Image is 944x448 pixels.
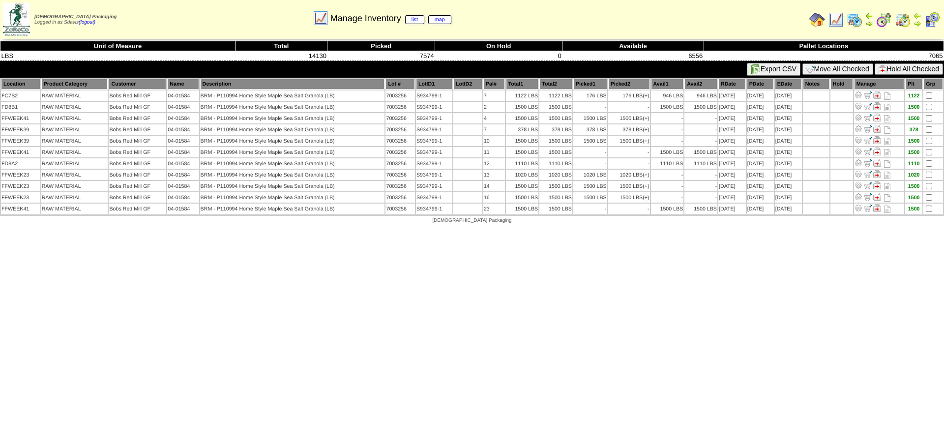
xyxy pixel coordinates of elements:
[884,194,890,202] i: Note
[416,113,452,123] td: S934799-1
[109,90,166,101] td: Bobs Red Mill GF
[573,204,607,214] td: -
[1,170,40,180] td: FFWEEK23
[506,170,539,180] td: 1020 LBS
[539,181,572,191] td: 1500 LBS
[704,41,944,51] th: Pallet Locations
[1,136,40,146] td: FFWEEK39
[41,90,108,101] td: RAW MATERIAL
[775,136,802,146] td: [DATE]
[608,170,650,180] td: 1020 LBS
[747,102,774,112] td: [DATE]
[895,12,911,28] img: calendarinout.gif
[879,65,886,73] img: hold.gif
[428,15,451,24] a: map
[385,136,414,146] td: 7003256
[906,138,922,144] div: 1500
[539,170,572,180] td: 1020 LBS
[109,158,166,169] td: Bobs Red Mill GF
[506,204,539,214] td: 1500 LBS
[684,147,717,157] td: 1500 LBS
[651,113,684,123] td: -
[873,159,881,167] img: Manage Hold
[506,192,539,203] td: 1500 LBS
[483,79,505,90] th: Pal#
[718,124,746,135] td: [DATE]
[718,90,746,101] td: [DATE]
[483,158,505,169] td: 12
[506,158,539,169] td: 1110 LBS
[539,147,572,157] td: 1500 LBS
[167,204,199,214] td: 04-01584
[41,192,108,203] td: RAW MATERIAL
[643,138,649,144] div: (+)
[3,3,30,36] img: zoroco-logo-small.webp
[864,170,872,178] img: Move
[327,41,435,51] th: Picked
[573,102,607,112] td: -
[608,113,650,123] td: 1500 LBS
[200,102,385,112] td: BRM - P110994 Home Style Maple Sea Salt Granola (LB)
[906,183,922,189] div: 1500
[608,192,650,203] td: 1500 LBS
[385,113,414,123] td: 7003256
[416,102,452,112] td: S934799-1
[539,90,572,101] td: 1122 LBS
[416,79,452,90] th: LotID1
[41,79,108,90] th: Product Category
[855,136,862,144] img: Adjust
[873,193,881,201] img: Manage Hold
[435,41,562,51] th: On Hold
[684,90,717,101] td: 946 LBS
[167,102,199,112] td: 04-01584
[914,12,921,20] img: arrowleft.gif
[483,102,505,112] td: 2
[200,170,385,180] td: BRM - P110994 Home Style Maple Sea Salt Granola (LB)
[608,181,650,191] td: 1500 LBS
[1,204,40,214] td: FFWEEK41
[79,20,95,25] a: (logout)
[506,136,539,146] td: 1500 LBS
[855,125,862,133] img: Adjust
[884,172,890,179] i: Note
[34,14,117,25] span: Logged in as Sdavis
[651,158,684,169] td: 1110 LBS
[573,192,607,203] td: 1500 LBS
[651,170,684,180] td: -
[684,113,717,123] td: -
[747,90,774,101] td: [DATE]
[416,170,452,180] td: S934799-1
[200,192,385,203] td: BRM - P110994 Home Style Maple Sea Salt Granola (LB)
[747,170,774,180] td: [DATE]
[416,192,452,203] td: S934799-1
[41,170,108,180] td: RAW MATERIAL
[906,149,922,155] div: 1500
[539,102,572,112] td: 1500 LBS
[873,136,881,144] img: Manage Hold
[651,79,684,90] th: Avail1
[109,147,166,157] td: Bobs Red Mill GF
[873,91,881,99] img: Manage Hold
[327,51,435,61] td: 7574
[608,158,650,169] td: -
[385,204,414,214] td: 7003256
[1,113,40,123] td: FFWEEK41
[483,204,505,214] td: 23
[385,124,414,135] td: 7003256
[416,204,452,214] td: S934799-1
[855,102,862,110] img: Adjust
[167,79,199,90] th: Name
[718,79,746,90] th: RDate
[539,124,572,135] td: 378 LBS
[385,158,414,169] td: 7003256
[167,192,199,203] td: 04-01584
[562,41,704,51] th: Available
[167,124,199,135] td: 04-01584
[876,12,892,28] img: calendarblend.gif
[775,124,802,135] td: [DATE]
[643,183,649,189] div: (+)
[775,181,802,191] td: [DATE]
[802,63,873,75] button: Move All Checked
[864,148,872,155] img: Move
[200,90,385,101] td: BRM - P110994 Home Style Maple Sea Salt Granola (LB)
